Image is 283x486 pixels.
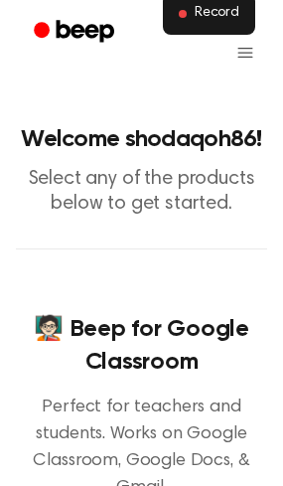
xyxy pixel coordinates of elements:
[16,167,267,217] p: Select any of the products below to get started.
[16,313,267,379] h4: 🧑🏻‍🏫 Beep for Google Classroom
[227,35,263,71] button: Menu
[195,5,239,23] span: Record
[16,127,267,151] h1: Welcome shodaqoh86!
[20,13,132,52] a: Beep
